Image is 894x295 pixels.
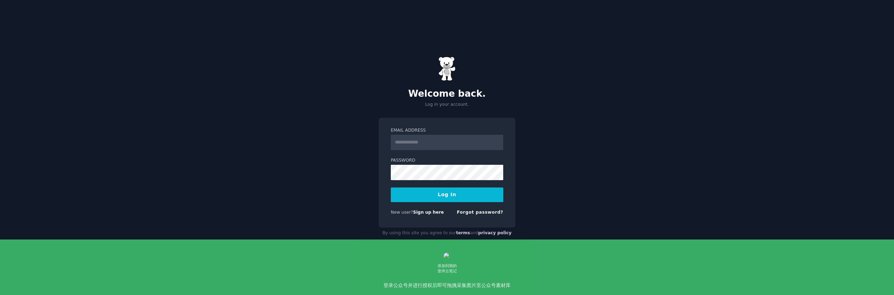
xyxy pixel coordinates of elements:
[391,157,503,164] label: Password
[379,228,515,239] div: By using this site you agree to our and
[413,210,444,215] a: Sign up here
[456,230,470,235] a: terms
[391,210,413,215] span: New user?
[391,187,503,202] button: Log In
[379,102,515,108] p: Log in your account.
[438,57,456,81] img: Gummy Bear
[379,88,515,99] h2: Welcome back.
[478,230,512,235] a: privacy policy
[457,210,503,215] a: Forgot password?
[391,127,503,134] label: Email Address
